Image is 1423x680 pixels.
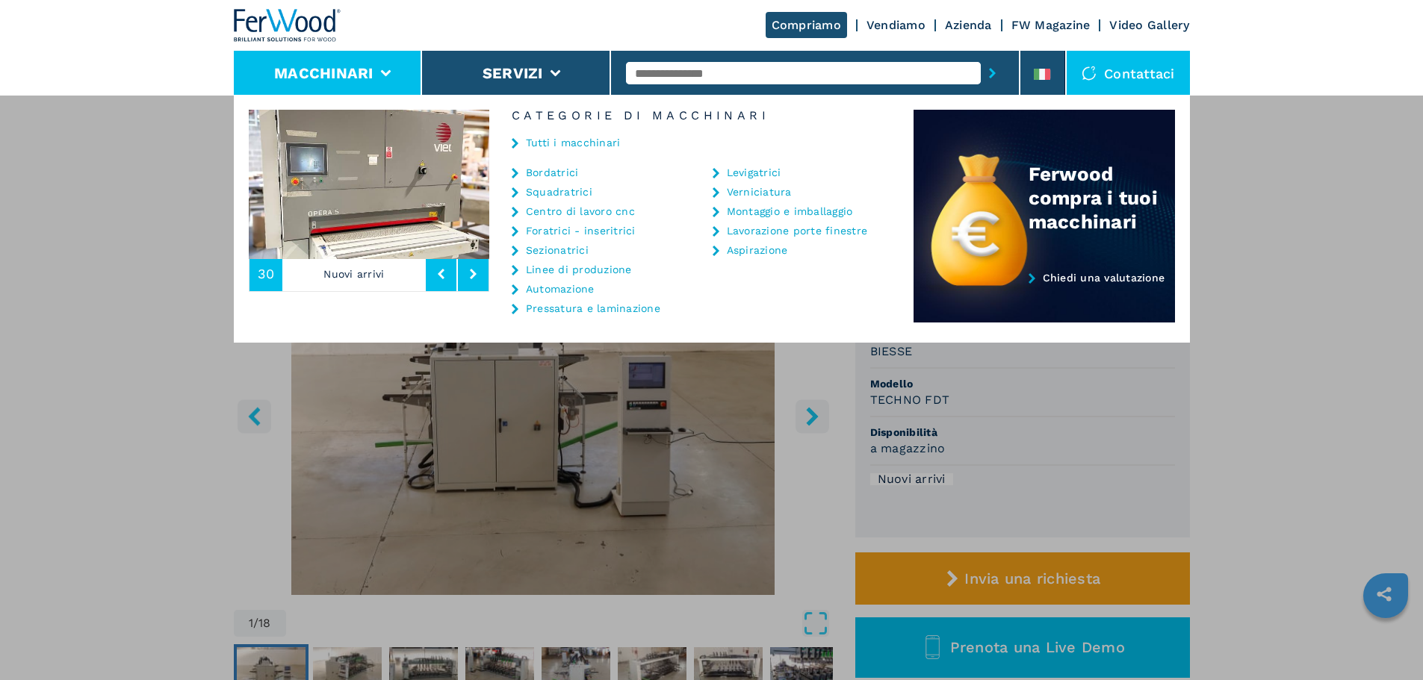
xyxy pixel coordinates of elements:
[274,64,373,82] button: Macchinari
[282,257,426,291] p: Nuovi arrivi
[727,225,868,236] a: Lavorazione porte finestre
[1109,18,1189,32] a: Video Gallery
[914,272,1175,323] a: Chiedi una valutazione
[1029,162,1175,234] div: Ferwood compra i tuoi macchinari
[258,267,275,281] span: 30
[727,187,792,197] a: Verniciatura
[249,110,489,259] img: image
[766,12,847,38] a: Compriamo
[526,303,660,314] a: Pressatura e laminazione
[1067,51,1190,96] div: Contattaci
[866,18,926,32] a: Vendiamo
[981,56,1004,90] button: submit-button
[489,110,730,259] img: image
[526,264,632,275] a: Linee di produzione
[1082,66,1097,81] img: Contattaci
[483,64,543,82] button: Servizi
[727,206,853,216] a: Montaggio e imballaggio
[945,18,992,32] a: Azienda
[727,245,788,255] a: Aspirazione
[526,187,592,197] a: Squadratrici
[526,225,636,236] a: Foratrici - inseritrici
[526,206,635,216] a: Centro di lavoro cnc
[526,245,589,255] a: Sezionatrici
[526,167,579,178] a: Bordatrici
[234,9,341,42] img: Ferwood
[489,110,914,122] h6: Categorie di Macchinari
[1011,18,1091,32] a: FW Magazine
[727,167,781,178] a: Levigatrici
[526,284,595,294] a: Automazione
[526,137,621,148] a: Tutti i macchinari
